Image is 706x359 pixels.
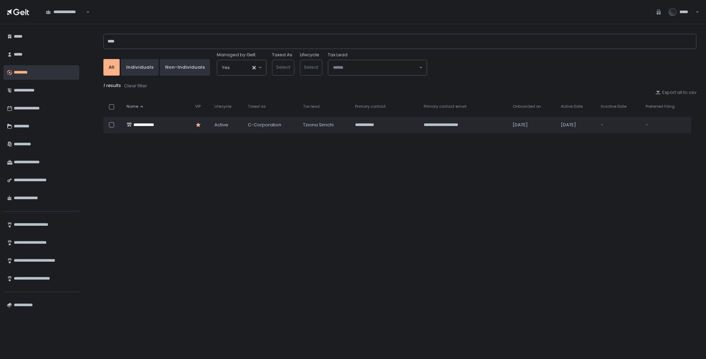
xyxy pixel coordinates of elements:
div: [DATE] [561,122,593,128]
span: Yes [222,64,230,71]
button: Individuals [121,59,159,76]
span: Lifecycle [214,104,231,109]
span: Onboarded on [513,104,541,109]
button: Clear Selected [252,66,256,69]
div: Search for option [41,5,90,19]
div: C-Corporation [248,122,295,128]
span: Primary contact [355,104,386,109]
input: Search for option [85,9,85,16]
span: Managed by Gelt [217,52,255,58]
div: Non-Individuals [165,64,205,70]
button: Clear filter [124,83,148,89]
span: Name [127,104,138,109]
span: VIP [195,104,201,109]
button: All [103,59,120,76]
button: Export all to csv [655,89,696,96]
input: Search for option [333,64,418,71]
div: 1 results [103,83,696,89]
div: Clear filter [124,83,147,89]
span: active [214,122,228,128]
span: Active Date [561,104,583,109]
span: Taxed as [248,104,266,109]
span: Tax Lead [328,52,347,58]
span: Select [304,64,318,70]
div: Search for option [328,60,427,75]
span: Inactive Date [601,104,626,109]
button: Non-Individuals [160,59,210,76]
div: Tziona Simchi [303,122,346,128]
span: Tax lead [303,104,320,109]
input: Search for option [230,64,252,71]
div: - [601,122,637,128]
span: Preferred Filing [646,104,675,109]
div: Search for option [217,60,266,75]
label: Lifecycle [300,52,319,58]
div: All [109,64,114,70]
div: Individuals [126,64,153,70]
span: Primary contact email [424,104,466,109]
div: - [646,122,687,128]
div: [DATE] [513,122,553,128]
label: Taxed As [272,52,292,58]
span: Select [276,64,290,70]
